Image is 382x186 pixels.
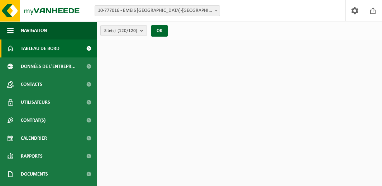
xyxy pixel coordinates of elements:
[151,25,168,37] button: OK
[95,6,220,16] span: 10-777016 - EMEIS BELGIUM-LUXEMBOURG SA - UCCLE
[21,129,47,147] span: Calendrier
[104,25,137,36] span: Site(s)
[21,93,50,111] span: Utilisateurs
[118,28,137,33] count: (120/120)
[21,75,42,93] span: Contacts
[21,39,59,57] span: Tableau de bord
[21,147,43,165] span: Rapports
[21,165,48,183] span: Documents
[21,111,46,129] span: Contrat(s)
[21,57,76,75] span: Données de l'entrepr...
[95,5,220,16] span: 10-777016 - EMEIS BELGIUM-LUXEMBOURG SA - UCCLE
[21,22,47,39] span: Navigation
[100,25,147,36] button: Site(s)(120/120)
